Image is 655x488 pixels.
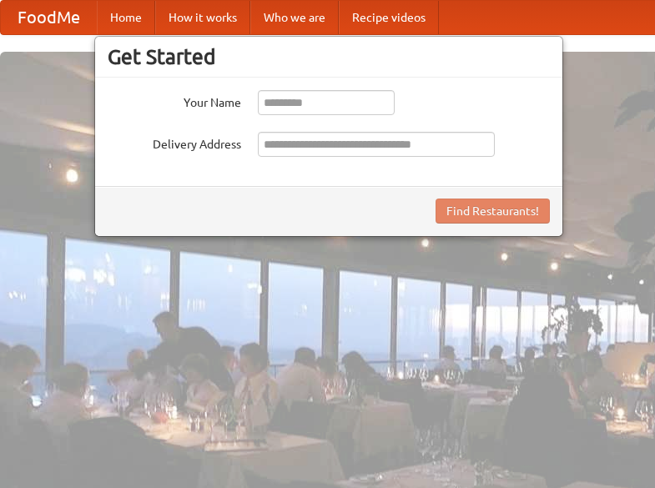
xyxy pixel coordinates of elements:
[108,132,241,153] label: Delivery Address
[436,199,550,224] button: Find Restaurants!
[108,90,241,111] label: Your Name
[1,1,97,34] a: FoodMe
[339,1,439,34] a: Recipe videos
[155,1,250,34] a: How it works
[97,1,155,34] a: Home
[250,1,339,34] a: Who we are
[108,44,550,69] h3: Get Started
